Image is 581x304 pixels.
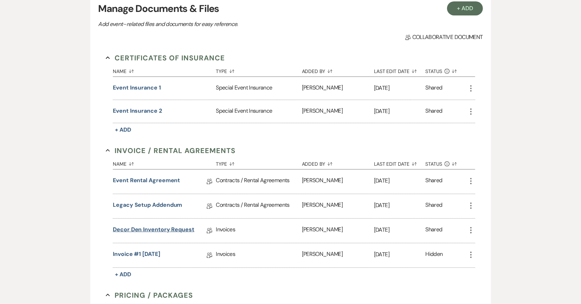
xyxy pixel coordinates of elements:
[374,156,426,169] button: Last Edit Date
[113,84,161,92] button: Event Insurance 1
[216,100,302,123] div: Special Event Insurance
[302,63,374,77] button: Added By
[374,201,426,210] p: [DATE]
[302,219,374,243] div: [PERSON_NAME]
[113,176,180,187] a: Event Rental Agreement
[426,84,443,93] div: Shared
[113,201,182,212] a: Legacy Setup Addendum
[113,250,160,261] a: Invoice #1 [DATE]
[302,100,374,123] div: [PERSON_NAME]
[115,271,131,278] span: + Add
[426,225,443,236] div: Shared
[426,63,467,77] button: Status
[113,225,194,236] a: Decor Den Inventory Request
[113,270,133,279] button: + Add
[374,250,426,259] p: [DATE]
[405,33,483,41] span: Collaborative document
[374,107,426,116] p: [DATE]
[426,176,443,187] div: Shared
[302,194,374,218] div: [PERSON_NAME]
[426,156,467,169] button: Status
[374,63,426,77] button: Last Edit Date
[426,201,443,212] div: Shared
[216,194,302,218] div: Contracts / Rental Agreements
[113,125,133,135] button: + Add
[216,77,302,100] div: Special Event Insurance
[106,53,225,63] button: Certificates of Insurance
[113,107,162,115] button: Event Insurance 2
[106,290,193,300] button: Pricing / Packages
[374,84,426,93] p: [DATE]
[216,219,302,243] div: Invoices
[216,156,302,169] button: Type
[115,126,131,133] span: + Add
[374,176,426,185] p: [DATE]
[426,107,443,116] div: Shared
[302,243,374,267] div: [PERSON_NAME]
[426,250,443,261] div: Hidden
[216,63,302,77] button: Type
[302,77,374,100] div: [PERSON_NAME]
[426,161,443,166] span: Status
[216,243,302,267] div: Invoices
[426,69,443,74] span: Status
[113,63,216,77] button: Name
[374,225,426,234] p: [DATE]
[447,1,483,15] button: + Add
[106,145,235,156] button: Invoice / Rental Agreements
[302,170,374,194] div: [PERSON_NAME]
[113,156,216,169] button: Name
[98,1,483,16] h3: Manage Documents & Files
[98,20,344,29] p: Add event–related files and documents for easy reference.
[216,170,302,194] div: Contracts / Rental Agreements
[302,156,374,169] button: Added By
